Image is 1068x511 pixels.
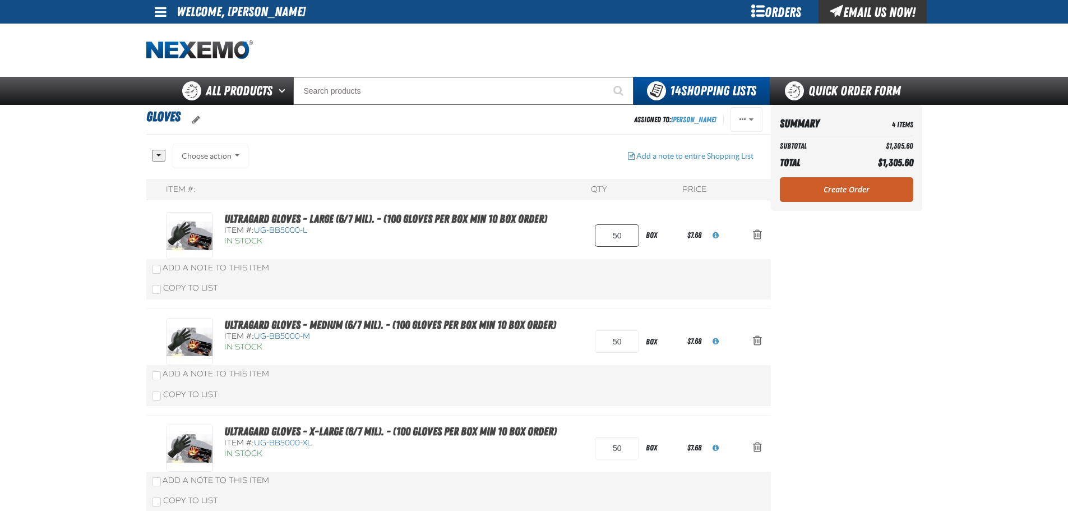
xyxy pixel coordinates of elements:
input: Copy To List [152,285,161,294]
a: Home [146,40,253,60]
div: Assigned To: [634,112,716,127]
th: Total [780,154,850,172]
span: GLOVES [146,109,181,125]
a: [PERSON_NAME] [671,115,716,124]
strong: 14 [670,83,681,99]
button: You have 14 Shopping Lists. Open to view details [634,77,770,105]
input: Product Quantity [595,330,639,353]
span: Shopping Lists [670,83,756,99]
button: oro.shoppinglist.label.edit.tooltip [183,108,209,132]
td: 4 Items [850,114,913,133]
input: Search [293,77,634,105]
input: Product Quantity [595,224,639,247]
span: UG-BB5000-XL [254,438,312,448]
input: Add a Note to This Item [152,265,161,274]
span: Add a Note to This Item [163,369,269,379]
span: $7.68 [687,443,701,452]
input: Add a Note to This Item [152,477,161,486]
div: box [639,223,685,248]
button: Start Searching [605,77,634,105]
label: Copy To List [152,283,218,293]
button: Actions of GLOVES [731,107,762,132]
a: Ultragard gloves - X-Large (6/7 mil). - (100 gloves per box MIN 10 box order) [224,425,557,438]
button: View All Prices for UG-BB5000-L [704,223,728,248]
input: Copy To List [152,392,161,400]
td: $1,305.60 [850,139,913,154]
div: box [639,329,685,355]
button: View All Prices for UG-BB5000-M [704,329,728,354]
button: Open All Products pages [275,77,293,105]
button: Add a note to entire Shopping List [619,144,762,168]
div: In Stock [224,449,557,459]
div: Item #: [224,332,556,342]
button: Action Remove Ultragard gloves - Medium (6/7 mil). - (100 gloves per box MIN 10 box order) from G... [744,329,771,354]
span: $7.68 [687,337,701,346]
img: Nexemo logo [146,40,253,60]
button: Action Remove Ultragard gloves - X-Large (6/7 mil). - (100 gloves per box MIN 10 box order) from ... [744,436,771,461]
a: Quick Order Form [770,77,922,105]
span: UG-BB5000-L [254,225,307,235]
input: Copy To List [152,498,161,507]
a: Ultragard gloves - Medium (6/7 mil). - (100 gloves per box MIN 10 box order) [224,318,556,332]
label: Copy To List [152,390,218,399]
div: QTY [591,185,607,195]
span: Add a Note to This Item [163,263,269,273]
button: View All Prices for UG-BB5000-XL [704,436,728,461]
div: Item #: [166,185,196,195]
th: Subtotal [780,139,850,154]
div: Item #: [224,438,557,449]
div: box [639,435,685,461]
div: Item #: [224,225,547,236]
input: Add a Note to This Item [152,371,161,380]
button: Action Remove Ultragard gloves - Large (6/7 mil). - (100 gloves per box MIN 10 box order) from GL... [744,223,771,248]
span: All Products [206,81,272,101]
span: $7.68 [687,231,701,240]
a: Ultragard gloves - Large (6/7 mil). - (100 gloves per box MIN 10 box order) [224,212,547,225]
span: UG-BB5000-M [254,332,310,341]
th: Summary [780,114,850,133]
div: Price [682,185,706,195]
input: Product Quantity [595,437,639,459]
a: Create Order [780,177,913,202]
label: Copy To List [152,496,218,505]
div: In Stock [224,342,556,353]
div: In Stock [224,236,547,247]
span: Add a Note to This Item [163,476,269,485]
span: $1,305.60 [878,156,913,168]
